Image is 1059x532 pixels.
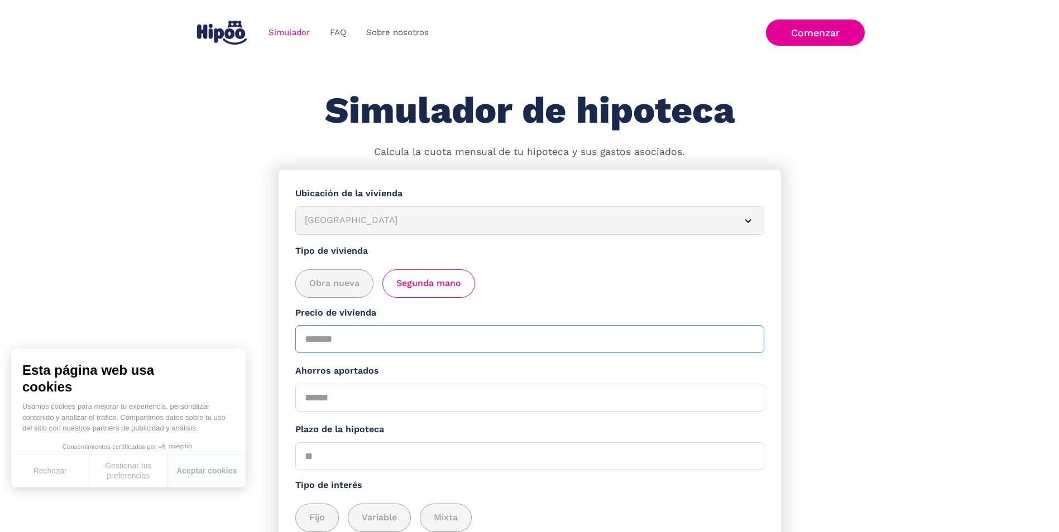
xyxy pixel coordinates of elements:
article: [GEOGRAPHIC_DATA] [295,206,764,235]
label: Precio de vivienda [295,306,764,320]
p: Calcula la cuota mensual de tu hipoteca y sus gastos asociados. [374,145,685,159]
label: Ahorros aportados [295,364,764,378]
label: Ubicación de la vivienda [295,187,764,201]
label: Tipo de vivienda [295,244,764,258]
span: Fijo [309,511,325,525]
a: Sobre nosotros [356,22,439,43]
label: Plazo de la hipoteca [295,423,764,437]
a: Comenzar [766,20,865,46]
label: Tipo de interés [295,478,764,492]
h1: Simulador de hipoteca [325,90,735,131]
div: add_description_here [295,504,764,532]
a: Simulador [258,22,320,43]
span: Mixta [434,511,458,525]
div: add_description_here [295,269,764,298]
span: Segunda mano [396,277,461,291]
a: FAQ [320,22,356,43]
div: [GEOGRAPHIC_DATA] [305,214,728,228]
span: Obra nueva [309,277,360,291]
a: home [195,16,250,49]
span: Variable [362,511,397,525]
